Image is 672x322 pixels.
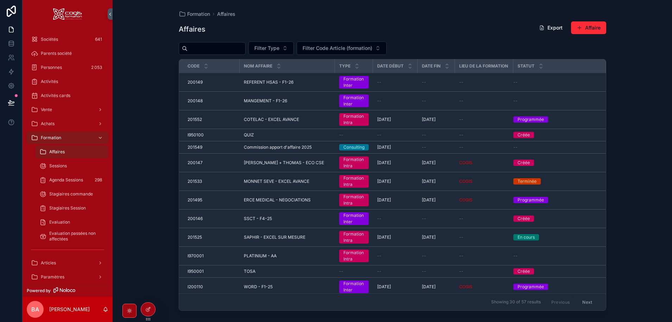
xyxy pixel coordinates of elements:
span: Formation [41,135,61,141]
span: Articles [41,260,56,266]
a: Formation Inter [339,95,369,107]
h1: Affaires [179,24,205,34]
a: COGIS [459,284,473,290]
button: Next [577,297,597,308]
a: -- [422,216,451,221]
div: Formation Inter [343,212,364,225]
a: 201495 [188,197,235,203]
a: WORD - F1-25 [244,284,331,290]
span: Personnes [41,65,62,70]
a: -- [459,253,509,259]
a: [DATE] [377,144,413,150]
span: Type [339,63,350,69]
a: Sociétés641 [27,33,108,46]
a: Formation Inter [339,76,369,89]
a: Stagiaires commande [35,188,108,200]
a: [DATE] [422,234,451,240]
a: 200149 [188,79,235,85]
a: Sessions [35,160,108,172]
a: 201525 [188,234,235,240]
a: I200110 [188,284,235,290]
div: Programmée [518,116,544,123]
a: 201549 [188,144,235,150]
span: -- [513,144,518,150]
span: QUIZ [244,132,254,138]
div: Programmée [518,197,544,203]
a: -- [377,253,413,259]
span: -- [459,144,463,150]
span: 200146 [188,216,203,221]
span: Formation [187,11,210,18]
p: [PERSON_NAME] [49,306,90,313]
span: [DATE] [422,179,436,184]
a: -- [459,269,509,274]
span: Commission apport d'affaire 2025 [244,144,312,150]
a: Activités cards [27,89,108,102]
span: 200147 [188,160,203,166]
span: I950100 [188,132,204,138]
span: Statut [518,63,534,69]
span: 200148 [188,98,203,104]
span: MONNET SEVE - EXCEL AVANCE [244,179,309,184]
span: Parents société [41,51,72,56]
span: 201549 [188,144,202,150]
a: Formation Inter [339,212,369,225]
a: [DATE] [422,197,451,203]
span: -- [377,132,381,138]
span: -- [513,79,518,85]
a: MONNET SEVE - EXCEL AVANCE [244,179,331,184]
span: [DATE] [377,179,391,184]
div: Formation Intra [343,113,364,126]
div: Formation Intra [343,231,364,244]
span: -- [422,216,426,221]
a: -- [422,144,451,150]
a: -- [377,79,413,85]
a: QUIZ [244,132,331,138]
span: [DATE] [422,234,436,240]
span: [DATE] [377,144,391,150]
span: Evaluation passées non affectées [49,231,101,242]
a: En cours [513,234,597,240]
a: COGIS [459,284,509,290]
span: BA [31,305,39,314]
span: -- [459,132,463,138]
div: Créée [518,215,530,222]
a: -- [422,79,451,85]
span: Code [188,63,199,69]
a: -- [513,144,597,150]
span: Paramètres [41,274,64,280]
span: -- [339,269,343,274]
span: Activités [41,79,58,84]
span: Date début [377,63,404,69]
a: -- [377,216,413,221]
span: -- [422,132,426,138]
span: Achats [41,121,55,127]
a: -- [339,132,369,138]
span: Vente [41,107,52,112]
span: Nom Affaire [244,63,272,69]
a: Paramètres [27,271,108,283]
a: -- [513,253,597,259]
span: Showing 30 of 57 results [491,300,541,305]
a: Achats [27,117,108,130]
div: Formation Inter [343,281,364,293]
button: Select Button [297,41,387,55]
a: [DATE] [422,117,451,122]
span: COGIS [459,197,473,203]
a: -- [459,144,509,150]
span: Sociétés [41,37,58,42]
a: TOSA [244,269,331,274]
div: Formation Intra [343,175,364,188]
a: 200147 [188,160,235,166]
span: -- [513,98,518,104]
a: COGIS [459,160,473,166]
span: Affaires [49,149,65,155]
a: Articles [27,257,108,269]
span: [DATE] [377,117,391,122]
span: Filter Type [254,45,279,52]
a: Affaire [571,21,606,34]
span: SSCT - F4-25 [244,216,272,221]
span: ERCE MEDICAL - NEGOCIATIONS [244,197,311,203]
div: Formation Intra [343,194,364,206]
